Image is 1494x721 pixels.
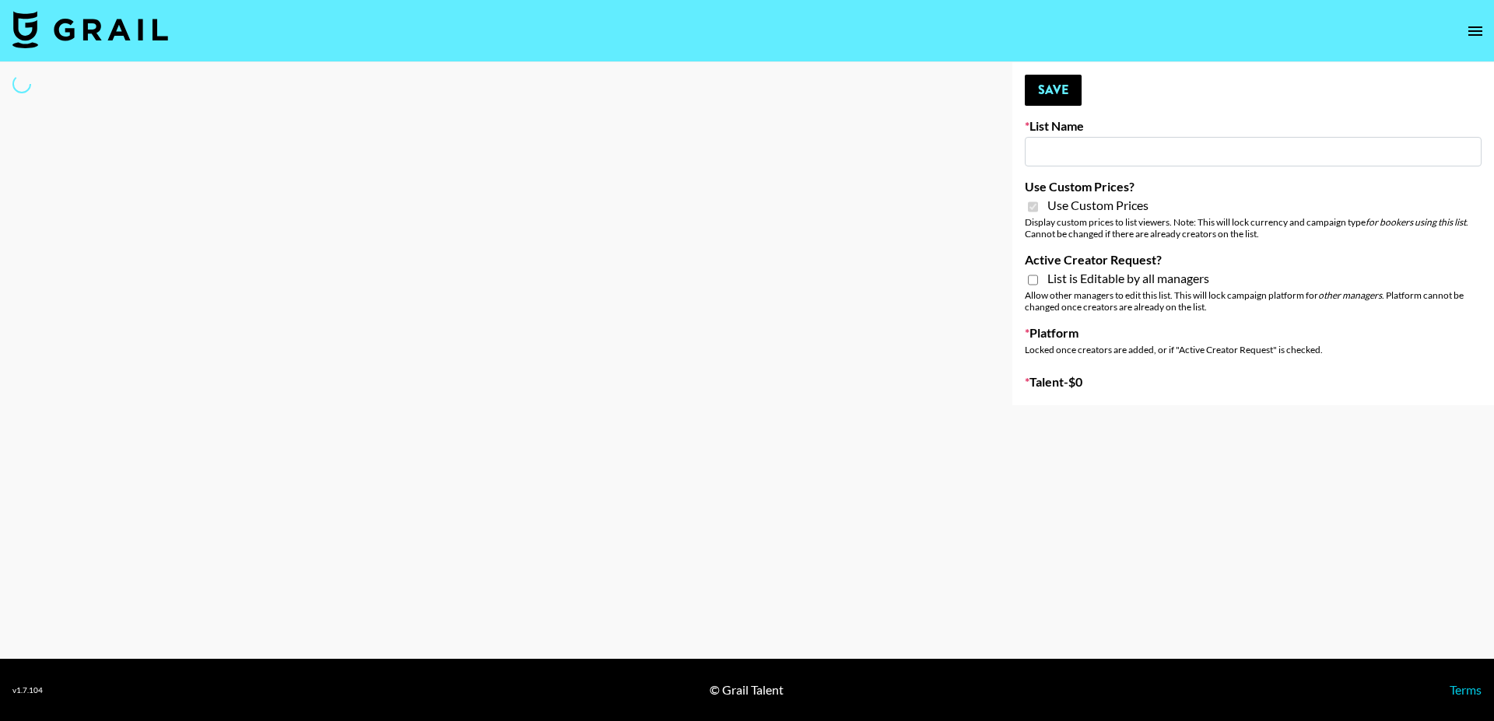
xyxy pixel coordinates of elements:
[1025,289,1482,313] div: Allow other managers to edit this list. This will lock campaign platform for . Platform cannot be...
[1450,682,1482,697] a: Terms
[1460,16,1491,47] button: open drawer
[710,682,784,698] div: © Grail Talent
[1025,374,1482,390] label: Talent - $ 0
[12,685,43,695] div: v 1.7.104
[1025,179,1482,194] label: Use Custom Prices?
[1047,271,1209,286] span: List is Editable by all managers
[1025,325,1482,341] label: Platform
[1025,75,1082,106] button: Save
[1047,198,1149,213] span: Use Custom Prices
[1025,252,1482,268] label: Active Creator Request?
[1318,289,1382,301] em: other managers
[1025,344,1482,355] div: Locked once creators are added, or if "Active Creator Request" is checked.
[1366,216,1466,228] em: for bookers using this list
[1025,118,1482,134] label: List Name
[12,11,168,48] img: Grail Talent
[1025,216,1482,240] div: Display custom prices to list viewers. Note: This will lock currency and campaign type . Cannot b...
